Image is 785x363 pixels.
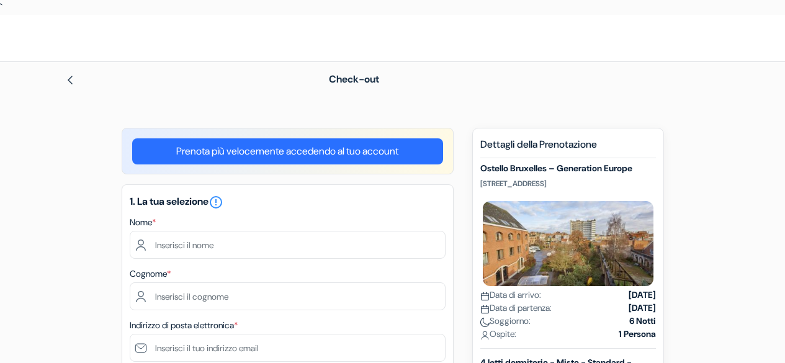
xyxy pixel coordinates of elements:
img: calendar.svg [480,292,490,301]
a: error_outline [209,195,223,208]
strong: [DATE] [629,302,656,315]
span: Data di partenza: [480,302,552,315]
a: Prenota più velocemente accedendo al tuo account [132,138,443,164]
img: moon.svg [480,318,490,327]
span: Ospite: [480,328,516,341]
strong: [DATE] [629,289,656,302]
label: Indirizzo di posta elettronica [130,319,238,332]
h5: Dettagli della Prenotazione [480,138,656,158]
span: Check-out [329,73,379,86]
img: OstelliDellaGioventu.com [15,27,170,49]
h5: Ostello Bruxelles – Generation Europe [480,163,656,174]
input: Inserisci il cognome [130,282,446,310]
span: Soggiorno: [480,315,531,328]
span: Data di arrivo: [480,289,541,302]
strong: 1 Persona [619,328,656,341]
input: Inserisci il tuo indirizzo email [130,334,446,362]
label: Cognome [130,267,171,280]
img: left_arrow.svg [65,75,75,85]
p: [STREET_ADDRESS] [480,179,656,189]
h5: 1. La tua selezione [130,195,446,210]
img: calendar.svg [480,305,490,314]
strong: 6 Notti [629,315,656,328]
img: user_icon.svg [480,331,490,340]
label: Nome [130,216,156,229]
input: Inserisci il nome [130,231,446,259]
i: error_outline [209,195,223,210]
